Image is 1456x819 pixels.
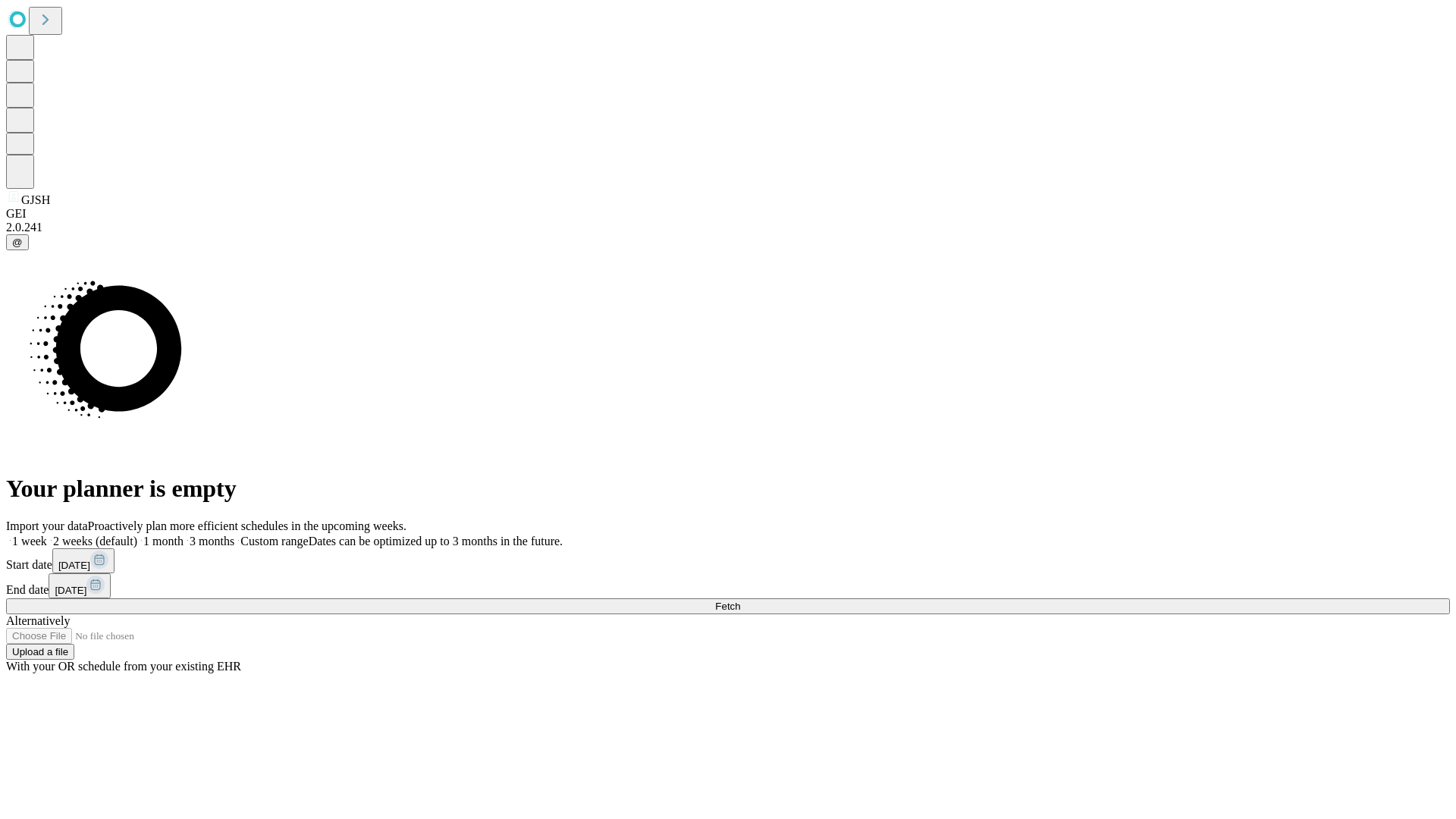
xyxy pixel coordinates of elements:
span: Alternatively [6,614,70,627]
span: [DATE] [58,560,90,571]
h1: Your planner is empty [6,475,1450,503]
span: 1 month [143,535,184,548]
div: End date [6,573,1450,598]
button: [DATE] [49,573,111,598]
span: 2 weeks (default) [53,535,137,548]
span: 3 months [190,535,234,548]
span: Custom range [240,535,308,548]
button: @ [6,234,29,250]
span: [DATE] [55,585,86,596]
span: 1 week [12,535,47,548]
div: GEI [6,207,1450,221]
div: 2.0.241 [6,221,1450,234]
button: Upload a file [6,644,74,660]
span: Dates can be optimized up to 3 months in the future. [309,535,563,548]
button: Fetch [6,598,1450,614]
button: [DATE] [52,548,115,573]
span: Import your data [6,519,88,532]
span: With your OR schedule from your existing EHR [6,660,241,673]
span: Fetch [715,601,740,612]
div: Start date [6,548,1450,573]
span: @ [12,237,23,248]
span: Proactively plan more efficient schedules in the upcoming weeks. [88,519,406,532]
span: GJSH [21,193,50,206]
